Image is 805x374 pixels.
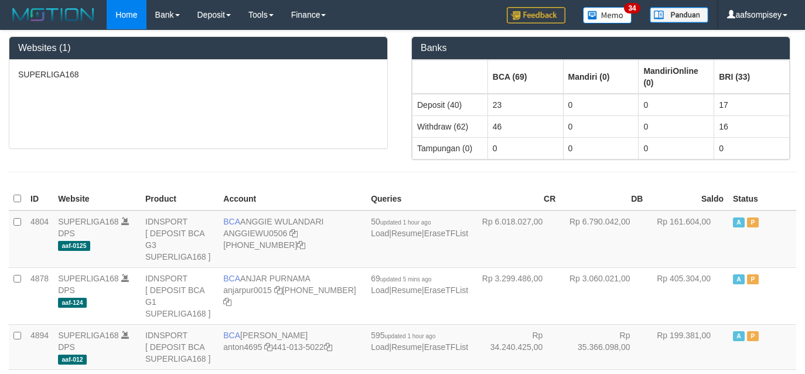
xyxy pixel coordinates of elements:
span: Active [733,331,745,341]
td: Rp 3.060.021,00 [560,267,647,324]
td: DPS [53,324,141,369]
td: 4804 [26,210,53,268]
td: ANJAR PURNAMA [PHONE_NUMBER] [219,267,366,324]
a: ANGGIEWU0506 [223,229,287,238]
th: Saldo [647,188,728,210]
td: Tampungan (0) [412,137,488,159]
td: IDNSPORT [ DEPOSIT BCA G1 SUPERLIGA168 ] [141,267,219,324]
span: | | [371,331,468,352]
span: aaf-0125 [58,241,90,251]
td: Rp 6.790.042,00 [560,210,647,268]
td: DPS [53,210,141,268]
span: Paused [747,217,759,227]
span: BCA [223,331,240,340]
h3: Websites (1) [18,43,378,53]
td: Rp 3.299.486,00 [473,267,560,324]
a: Copy 4410135022 to clipboard [324,342,332,352]
a: SUPERLIGA168 [58,217,119,226]
th: Website [53,188,141,210]
h3: Banks [421,43,781,53]
a: Copy ANGGIEWU0506 to clipboard [289,229,298,238]
img: Feedback.jpg [507,7,565,23]
th: Group: activate to sort column ascending [714,60,790,94]
td: IDNSPORT [ DEPOSIT BCA G3 SUPERLIGA168 ] [141,210,219,268]
td: Deposit (40) [412,94,488,116]
a: Copy 4062213373 to clipboard [297,240,305,250]
td: 0 [563,137,639,159]
img: panduan.png [650,7,708,23]
a: Resume [391,229,422,238]
td: 46 [487,115,563,137]
td: 0 [639,115,714,137]
span: | | [371,274,468,295]
th: DB [560,188,647,210]
td: Rp 405.304,00 [647,267,728,324]
td: 0 [563,94,639,116]
span: BCA [223,274,240,283]
th: Product [141,188,219,210]
a: anjarpur0015 [223,285,272,295]
td: Rp 199.381,00 [647,324,728,369]
img: MOTION_logo.png [9,6,98,23]
span: aaf-124 [58,298,87,308]
span: 595 [371,331,435,340]
span: aaf-012 [58,355,87,365]
td: 16 [714,115,790,137]
a: Copy anton4695 to clipboard [264,342,272,352]
td: IDNSPORT [ DEPOSIT BCA SUPERLIGA168 ] [141,324,219,369]
th: Account [219,188,366,210]
th: Group: activate to sort column ascending [412,60,488,94]
a: Resume [391,342,422,352]
td: DPS [53,267,141,324]
a: Load [371,342,389,352]
th: Group: activate to sort column ascending [639,60,714,94]
a: SUPERLIGA168 [58,274,119,283]
a: Copy 4062281620 to clipboard [223,297,231,307]
span: Paused [747,331,759,341]
td: 0 [714,137,790,159]
span: 34 [624,3,640,13]
td: Rp 34.240.425,00 [473,324,560,369]
td: 17 [714,94,790,116]
td: 23 [487,94,563,116]
td: 0 [487,137,563,159]
span: Paused [747,274,759,284]
a: Resume [391,285,422,295]
td: Rp 6.018.027,00 [473,210,560,268]
span: Active [733,274,745,284]
span: | | [371,217,468,238]
th: ID [26,188,53,210]
a: SUPERLIGA168 [58,331,119,340]
a: Load [371,285,389,295]
span: Active [733,217,745,227]
a: EraseTFList [424,229,468,238]
span: updated 5 mins ago [380,276,432,283]
span: BCA [223,217,240,226]
td: Withdraw (62) [412,115,488,137]
a: EraseTFList [424,342,468,352]
td: ANGGIE WULANDARI [PHONE_NUMBER] [219,210,366,268]
a: anton4695 [223,342,262,352]
th: Queries [366,188,473,210]
p: SUPERLIGA168 [18,69,378,80]
a: Load [371,229,389,238]
img: Button%20Memo.svg [583,7,632,23]
span: 50 [371,217,431,226]
span: updated 1 hour ago [380,219,431,226]
th: Status [728,188,796,210]
td: 4878 [26,267,53,324]
td: 0 [639,94,714,116]
span: updated 1 hour ago [384,333,435,339]
td: Rp 35.366.098,00 [560,324,647,369]
td: 0 [563,115,639,137]
th: CR [473,188,560,210]
a: EraseTFList [424,285,468,295]
td: Rp 161.604,00 [647,210,728,268]
th: Group: activate to sort column ascending [487,60,563,94]
td: [PERSON_NAME] 441-013-5022 [219,324,366,369]
span: 69 [371,274,431,283]
td: 0 [639,137,714,159]
td: 4894 [26,324,53,369]
th: Group: activate to sort column ascending [563,60,639,94]
a: Copy anjarpur0015 to clipboard [274,285,282,295]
